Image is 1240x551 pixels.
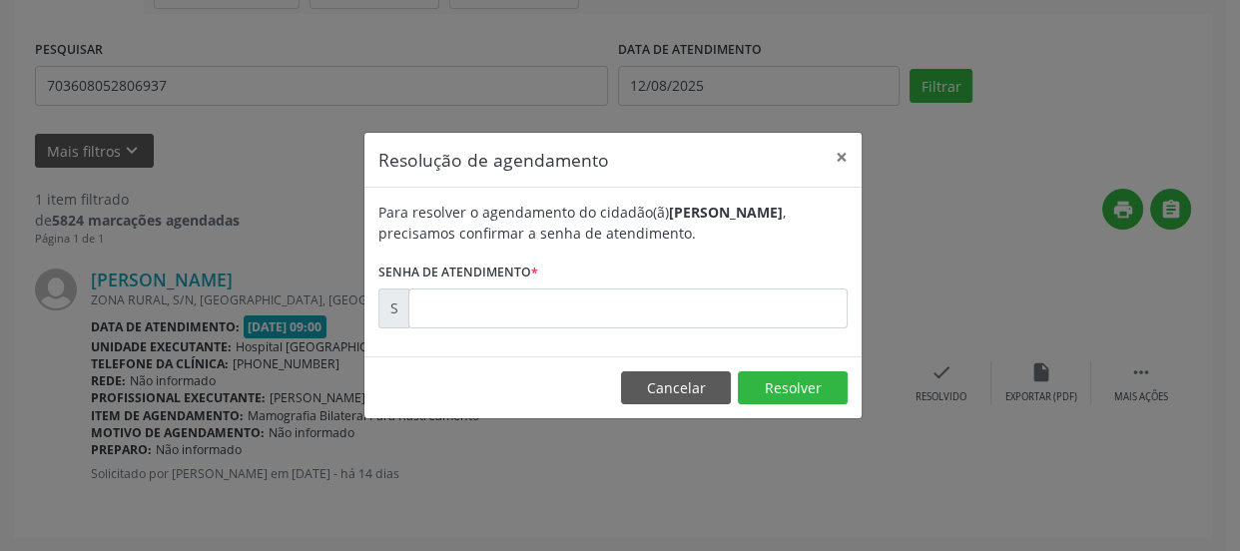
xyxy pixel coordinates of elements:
label: Senha de atendimento [378,258,538,288]
button: Resolver [738,371,848,405]
button: Close [822,133,862,182]
button: Cancelar [621,371,731,405]
div: S [378,288,409,328]
div: Para resolver o agendamento do cidadão(ã) , precisamos confirmar a senha de atendimento. [378,202,848,244]
h5: Resolução de agendamento [378,147,609,173]
b: [PERSON_NAME] [669,203,783,222]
